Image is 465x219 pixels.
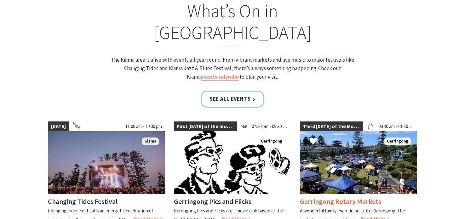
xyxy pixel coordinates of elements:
span: Gerringong [258,138,285,145]
a: See all Events [201,91,264,107]
button: Click to Favourite Gerringong Rotary Markets [303,131,324,152]
h4: Gerringong Rotary Markets [300,197,381,206]
span: Third [DATE] of the Month [300,121,363,132]
span: Gerringong [384,138,411,145]
span: [DATE] [48,121,69,132]
img: Changing Tides Main Stage [48,131,165,194]
span: 07:20 pm - 09:30 pm [249,121,291,132]
h4: Gerringong Pics and Flicks [174,197,251,206]
h4: Changing Tides Festival [48,197,118,206]
span: First [DATE] of the month [174,121,237,132]
span: 08:30 am - 01:30 pm [375,121,417,132]
span: Kiama [142,138,159,145]
a: events calendar [201,73,239,81]
img: Christmas Market and Street Parade [300,131,417,194]
span: 11:00 am - 10:00 pm [122,121,165,132]
p: The Kiama area is alive with events all year round. From vibrant markets and live music to major ... [109,56,356,81]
